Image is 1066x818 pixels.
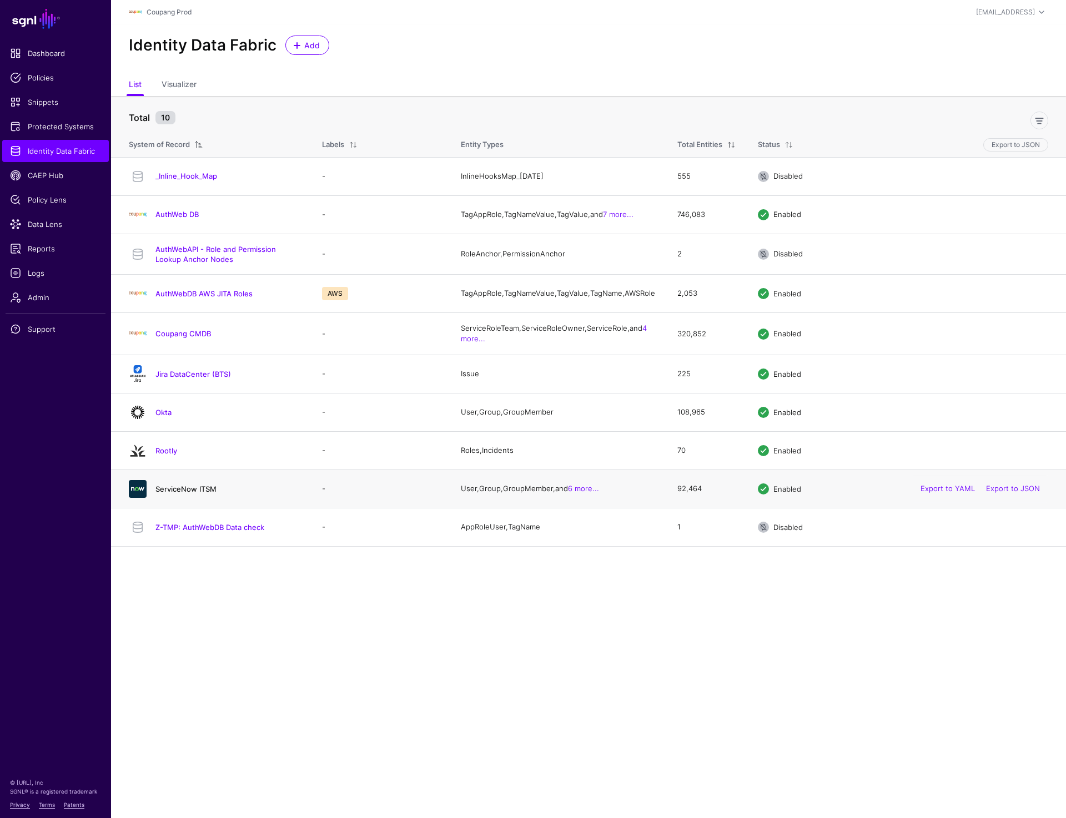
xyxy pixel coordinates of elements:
[450,274,666,312] td: TagAppRole, TagNameValue, TagValue, TagName, AWSRole
[10,72,101,83] span: Policies
[10,787,101,796] p: SGNL® is a registered trademark
[155,523,264,532] a: Z-TMP: AuthWebDB Data check
[155,329,211,338] a: Coupang CMDB
[155,171,217,180] a: _Inline_Hook_Map
[450,393,666,431] td: User, Group, GroupMember
[758,139,780,150] div: Status
[129,365,147,383] img: svg+xml;base64,PHN2ZyB3aWR0aD0iMTQxIiBoZWlnaHQ9IjE2NCIgdmlld0JveD0iMCAwIDE0MSAxNjQiIGZpbGw9Im5vbm...
[129,480,147,498] img: svg+xml;base64,PHN2ZyB3aWR0aD0iNjQiIGhlaWdodD0iNjQiIHZpZXdCb3g9IjAgMCA2NCA2NCIgZmlsbD0ibm9uZSIgeG...
[322,287,348,300] span: AWS
[129,112,150,123] strong: Total
[450,312,666,355] td: ServiceRoleTeam, ServiceRoleOwner, ServiceRole, and
[666,393,747,431] td: 108,965
[311,234,450,274] td: -
[666,312,747,355] td: 320,852
[129,442,147,460] img: svg+xml;base64,PHN2ZyB3aWR0aD0iMjQiIGhlaWdodD0iMjQiIHZpZXdCb3g9IjAgMCAyNCAyNCIgZmlsbD0ibm9uZSIgeG...
[129,403,147,421] img: svg+xml;base64,PHN2ZyB3aWR0aD0iNjQiIGhlaWdodD0iNjQiIHZpZXdCb3g9IjAgMCA2NCA2NCIgZmlsbD0ibm9uZSIgeG...
[129,285,147,302] img: svg+xml;base64,PHN2ZyBpZD0iTG9nbyIgeG1sbnM9Imh0dHA6Ly93d3cudzMub3JnLzIwMDAvc3ZnIiB3aWR0aD0iMTIxLj...
[2,189,109,211] a: Policy Lens
[2,91,109,113] a: Snippets
[10,219,101,230] span: Data Lens
[773,210,801,219] span: Enabled
[921,484,975,493] a: Export to YAML
[2,262,109,284] a: Logs
[10,324,101,335] span: Support
[666,508,747,546] td: 1
[311,469,450,508] td: -
[773,329,801,338] span: Enabled
[10,121,101,132] span: Protected Systems
[666,469,747,508] td: 92,464
[155,370,231,378] a: Jira DataCenter (BTS)
[10,243,101,254] span: Reports
[450,355,666,393] td: Issue
[155,484,217,493] a: ServiceNow ITSM
[773,369,801,378] span: Enabled
[450,195,666,234] td: TagAppRole, TagNameValue, TagValue, and
[450,431,666,469] td: Roles, Incidents
[129,139,190,150] div: System of Record
[129,6,142,19] img: svg+xml;base64,PHN2ZyBpZD0iTG9nbyIgeG1sbnM9Imh0dHA6Ly93d3cudzMub3JnLzIwMDAvc3ZnIiB3aWR0aD0iMTIxLj...
[666,157,747,195] td: 555
[450,508,666,546] td: AppRoleUser, TagName
[677,139,722,150] div: Total Entities
[450,469,666,508] td: User, Group, GroupMember, and
[773,289,801,297] span: Enabled
[983,138,1048,152] button: Export to JSON
[155,446,177,455] a: Rootly
[10,97,101,108] span: Snippets
[155,289,253,298] a: AuthWebDB AWS JITA Roles
[129,206,147,224] img: svg+xml;base64,PHN2ZyBpZD0iTG9nbyIgeG1sbnM9Imh0dHA6Ly93d3cudzMub3JnLzIwMDAvc3ZnIiB3aWR0aD0iMTIxLj...
[773,484,801,493] span: Enabled
[285,36,329,55] a: Add
[311,393,450,431] td: -
[450,234,666,274] td: RoleAnchor, PermissionAnchor
[155,210,199,219] a: AuthWeb DB
[666,274,747,312] td: 2,053
[10,801,30,808] a: Privacy
[2,42,109,64] a: Dashboard
[2,115,109,138] a: Protected Systems
[10,170,101,181] span: CAEP Hub
[147,8,192,16] a: Coupang Prod
[311,508,450,546] td: -
[10,267,101,279] span: Logs
[568,484,599,493] a: 6 more...
[773,249,803,258] span: Disabled
[162,75,197,96] a: Visualizer
[450,157,666,195] td: InlineHooksMap_[DATE]
[666,431,747,469] td: 70
[2,286,109,309] a: Admin
[311,431,450,469] td: -
[155,111,175,124] small: 10
[976,7,1035,17] div: [EMAIL_ADDRESS]
[10,194,101,205] span: Policy Lens
[311,195,450,234] td: -
[666,355,747,393] td: 225
[773,407,801,416] span: Enabled
[155,408,172,417] a: Okta
[39,801,55,808] a: Terms
[2,67,109,89] a: Policies
[461,140,504,149] span: Entity Types
[2,213,109,235] a: Data Lens
[10,778,101,787] p: © [URL], Inc
[311,312,450,355] td: -
[666,234,747,274] td: 2
[2,164,109,186] a: CAEP Hub
[10,48,101,59] span: Dashboard
[773,446,801,455] span: Enabled
[666,195,747,234] td: 746,083
[311,355,450,393] td: -
[7,7,104,31] a: SGNL
[10,145,101,156] span: Identity Data Fabric
[303,39,321,51] span: Add
[2,238,109,260] a: Reports
[155,245,276,264] a: AuthWebAPI - Role and Permission Lookup Anchor Nodes
[10,292,101,303] span: Admin
[773,171,803,180] span: Disabled
[311,157,450,195] td: -
[986,484,1040,493] a: Export to JSON
[129,325,147,342] img: svg+xml;base64,PHN2ZyBpZD0iTG9nbyIgeG1sbnM9Imh0dHA6Ly93d3cudzMub3JnLzIwMDAvc3ZnIiB3aWR0aD0iMTIxLj...
[129,36,276,55] h2: Identity Data Fabric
